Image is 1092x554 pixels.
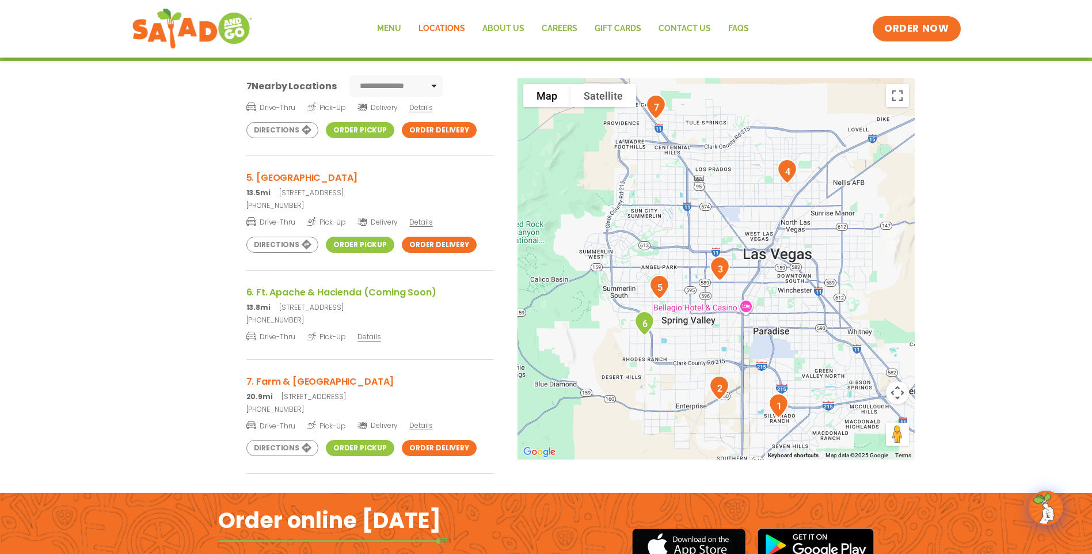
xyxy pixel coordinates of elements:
span: Delivery [357,217,397,227]
a: 5. [GEOGRAPHIC_DATA] 13.5mi[STREET_ADDRESS] [246,170,494,198]
img: fork [218,538,448,544]
p: [STREET_ADDRESS] [246,188,494,198]
a: Directions [246,122,318,138]
strong: 13.8mi [246,302,271,312]
h2: Order online [DATE] [218,506,441,534]
button: Keyboard shortcuts [768,451,819,460]
a: Order Pickup [326,237,394,253]
img: new-SAG-logo-768×292 [132,6,253,52]
a: Order Delivery [402,122,477,138]
a: About Us [474,16,533,42]
span: Pick-Up [307,331,346,342]
span: Delivery [357,420,397,431]
span: Drive-Thru [246,331,295,342]
a: Drive-Thru Pick-Up Delivery Details [246,417,494,431]
span: Details [357,332,381,341]
button: Show street map [523,84,570,107]
h3: 5. [GEOGRAPHIC_DATA] [246,170,494,185]
a: Contact Us [650,16,720,42]
span: Details [409,217,432,227]
div: Nearby Locations [246,79,337,93]
span: Pick-Up [307,101,346,113]
span: 7 [246,79,252,93]
span: Pick-Up [307,420,346,431]
a: Drive-Thru Pick-Up Details [246,328,494,342]
a: Order Pickup [326,122,394,138]
nav: Menu [368,16,758,42]
p: [STREET_ADDRESS] [246,392,494,402]
a: Directions [246,237,318,253]
div: 1 [764,389,793,423]
button: Map camera controls [886,381,909,404]
a: Order Pickup [326,440,394,456]
h3: 7. Farm & [GEOGRAPHIC_DATA] [246,374,494,389]
a: Locations [410,16,474,42]
a: Careers [533,16,586,42]
span: Drive-Thru [246,420,295,431]
span: Pick-Up [307,216,346,227]
strong: 20.9mi [246,392,273,401]
span: Map data ©2025 Google [825,452,888,458]
span: Drive-Thru [246,101,295,113]
div: 5 [645,270,674,304]
span: Drive-Thru [246,216,295,227]
a: Directions [246,440,318,456]
a: Order Delivery [402,237,477,253]
img: wpChatIcon [1030,492,1062,524]
a: Order Delivery [402,440,477,456]
span: Delivery [357,103,397,113]
div: 2 [705,371,734,405]
strong: 13.5mi [246,188,271,198]
button: Toggle fullscreen view [886,84,909,107]
a: Drive-Thru Pick-Up Delivery Details [246,213,494,227]
a: 7. Farm & [GEOGRAPHIC_DATA] 20.9mi[STREET_ADDRESS] [246,374,494,402]
button: Drag Pegman onto the map to open Street View [886,423,909,446]
a: Menu [368,16,410,42]
a: 6. Ft. Apache & Hacienda (Coming Soon) 13.8mi[STREET_ADDRESS] [246,285,494,313]
a: FAQs [720,16,758,42]
span: ORDER NOW [884,22,949,36]
a: Open this area in Google Maps (opens a new window) [520,445,558,460]
div: 6 [630,306,659,340]
a: [PHONE_NUMBER] [246,200,494,211]
div: 3 [705,252,735,286]
a: Terms (opens in new tab) [895,452,911,458]
a: Drive-Thru Pick-Up Delivery Details [246,98,494,113]
span: Details [409,103,432,112]
img: Google [520,445,558,460]
a: GIFT CARDS [586,16,650,42]
span: Details [409,420,432,430]
h3: 6. Ft. Apache & Hacienda (Coming Soon) [246,285,494,299]
div: 4 [773,154,802,188]
a: [PHONE_NUMBER] [246,315,494,325]
a: ORDER NOW [873,16,960,41]
div: 7 [641,90,671,124]
p: [STREET_ADDRESS] [246,302,494,313]
button: Show satellite imagery [570,84,636,107]
a: [PHONE_NUMBER] [246,404,494,415]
